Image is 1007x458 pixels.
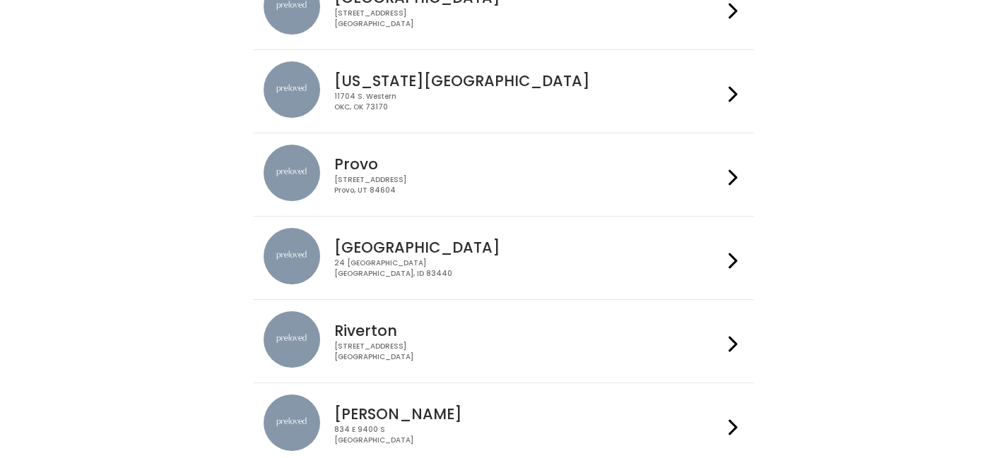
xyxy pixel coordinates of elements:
img: preloved location [264,311,320,368]
div: [STREET_ADDRESS] [GEOGRAPHIC_DATA] [334,8,723,29]
a: preloved location Provo [STREET_ADDRESS]Provo, UT 84604 [264,145,743,205]
h4: [PERSON_NAME] [334,406,723,422]
h4: [GEOGRAPHIC_DATA] [334,239,723,255]
h4: Riverton [334,323,723,339]
img: preloved location [264,61,320,118]
div: [STREET_ADDRESS] [GEOGRAPHIC_DATA] [334,342,723,362]
img: preloved location [264,145,320,201]
a: preloved location [PERSON_NAME] 834 E 9400 S[GEOGRAPHIC_DATA] [264,394,743,454]
a: preloved location Riverton [STREET_ADDRESS][GEOGRAPHIC_DATA] [264,311,743,371]
div: 834 E 9400 S [GEOGRAPHIC_DATA] [334,425,723,445]
div: [STREET_ADDRESS] Provo, UT 84604 [334,175,723,195]
div: 24 [GEOGRAPHIC_DATA] [GEOGRAPHIC_DATA], ID 83440 [334,258,723,279]
img: preloved location [264,228,320,284]
div: 11704 S. Western OKC, OK 73170 [334,92,723,112]
img: preloved location [264,394,320,451]
h4: [US_STATE][GEOGRAPHIC_DATA] [334,73,723,89]
h4: Provo [334,156,723,172]
a: preloved location [US_STATE][GEOGRAPHIC_DATA] 11704 S. WesternOKC, OK 73170 [264,61,743,121]
a: preloved location [GEOGRAPHIC_DATA] 24 [GEOGRAPHIC_DATA][GEOGRAPHIC_DATA], ID 83440 [264,228,743,288]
